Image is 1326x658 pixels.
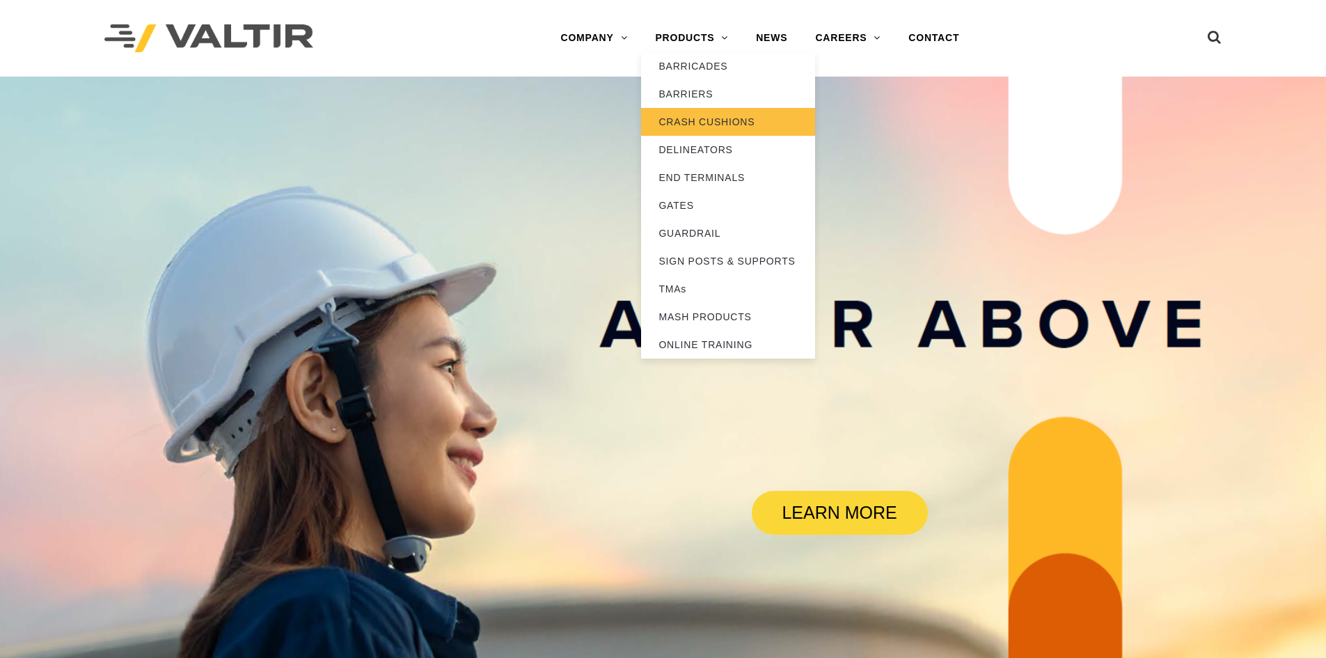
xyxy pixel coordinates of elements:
a: GATES [641,191,815,219]
a: ONLINE TRAINING [641,331,815,359]
a: DELINEATORS [641,136,815,164]
a: LEARN MORE [752,491,928,535]
a: END TERMINALS [641,164,815,191]
a: MASH PRODUCTS [641,303,815,331]
a: NEWS [742,24,801,52]
a: CRASH CUSHIONS [641,108,815,136]
a: TMAs [641,275,815,303]
img: Valtir [104,24,313,53]
a: BARRIERS [641,80,815,108]
a: PRODUCTS [641,24,742,52]
a: BARRICADES [641,52,815,80]
a: CAREERS [801,24,894,52]
a: COMPANY [546,24,641,52]
a: CONTACT [894,24,973,52]
a: GUARDRAIL [641,219,815,247]
a: SIGN POSTS & SUPPORTS [641,247,815,275]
